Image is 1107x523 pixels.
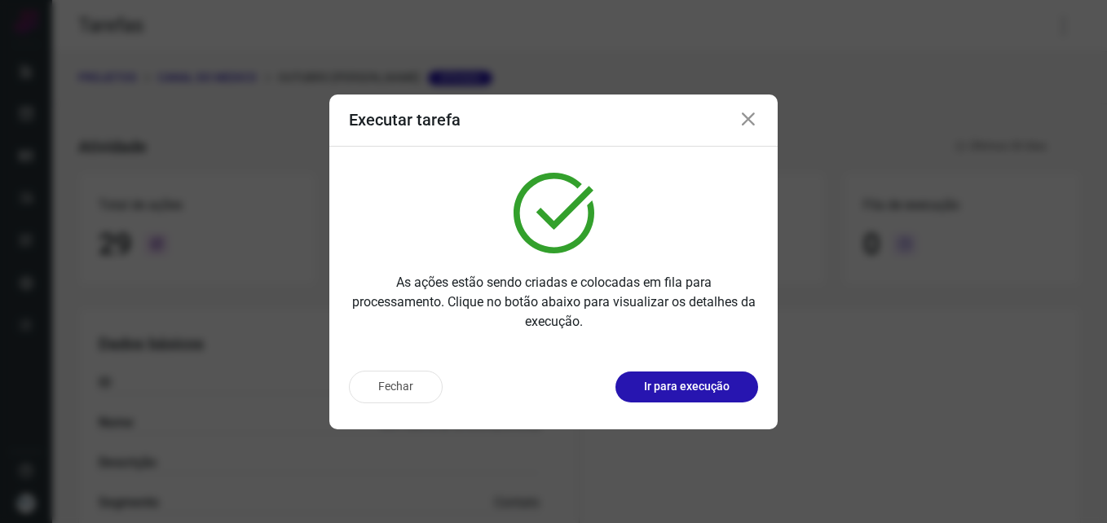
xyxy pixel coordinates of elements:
[349,110,461,130] h3: Executar tarefa
[349,273,758,332] p: As ações estão sendo criadas e colocadas em fila para processamento. Clique no botão abaixo para ...
[349,371,443,403] button: Fechar
[615,371,758,402] button: Ir para execução
[644,378,730,395] p: Ir para execução
[514,173,594,253] img: verified.svg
